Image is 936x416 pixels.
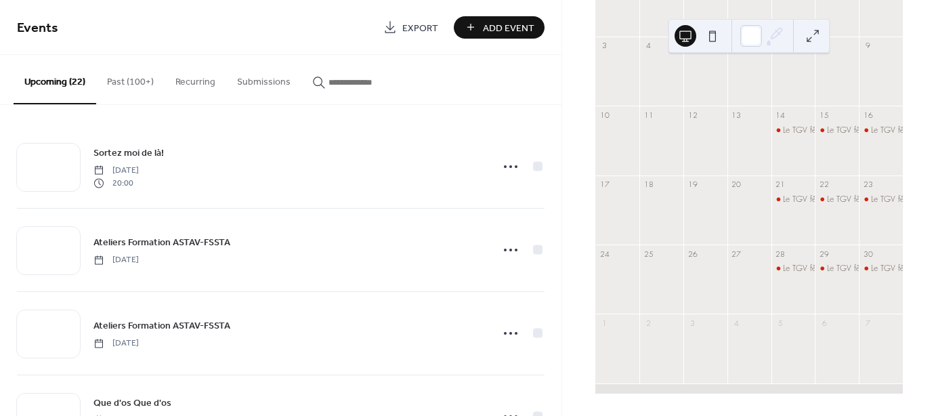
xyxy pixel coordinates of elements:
[863,41,873,51] div: 9
[775,249,786,259] div: 28
[819,249,829,259] div: 29
[731,318,742,328] div: 4
[599,180,610,190] div: 17
[599,41,610,51] div: 3
[731,110,742,120] div: 13
[93,396,171,411] span: Que d'os Que d'os
[454,16,545,39] button: Add Event
[93,395,171,411] a: Que d'os Que d'os
[643,180,654,190] div: 18
[643,318,654,328] div: 2
[815,125,859,136] div: Le TGV fête 40 ans et double la mise en scène
[93,318,230,333] a: Ateliers Formation ASTAV-FSSTA
[599,318,610,328] div: 1
[93,236,230,250] span: Ateliers Formation ASTAV-FSSTA
[863,110,873,120] div: 16
[165,55,226,103] button: Recurring
[859,125,903,136] div: Le TGV fête 40 ans et double la mise en scène
[863,249,873,259] div: 30
[96,55,165,103] button: Past (100+)
[859,263,903,274] div: Le TGV fête 40 ans et double la mise en scène
[93,234,230,250] a: Ateliers Formation ASTAV-FSSTA
[771,194,815,205] div: Le TGV fête 40 ans et double la mise en scène
[687,180,698,190] div: 19
[859,194,903,205] div: Le TGV fête 40 ans et double la mise en scène
[863,180,873,190] div: 23
[771,263,815,274] div: Le TGV fête 40 ans et double la mise en scène
[731,249,742,259] div: 27
[643,249,654,259] div: 25
[599,110,610,120] div: 10
[483,21,534,35] span: Add Event
[93,337,139,350] span: [DATE]
[771,125,815,136] div: Le TGV fête 40 ans et double la mise en scène
[599,249,610,259] div: 24
[373,16,448,39] a: Export
[687,110,698,120] div: 12
[93,254,139,266] span: [DATE]
[93,146,164,161] span: Sortez moi de là!
[863,318,873,328] div: 7
[93,319,230,333] span: Ateliers Formation ASTAV-FSSTA
[402,21,438,35] span: Export
[775,318,786,328] div: 5
[687,249,698,259] div: 26
[643,110,654,120] div: 11
[775,110,786,120] div: 14
[93,145,164,161] a: Sortez moi de là!
[93,165,139,177] span: [DATE]
[815,263,859,274] div: Le TGV fête 40 ans et double la mise en scène
[775,180,786,190] div: 21
[731,180,742,190] div: 20
[687,318,698,328] div: 3
[819,180,829,190] div: 22
[226,55,301,103] button: Submissions
[14,55,96,104] button: Upcoming (22)
[815,194,859,205] div: Le TGV fête 40 ans et double la mise en scène
[643,41,654,51] div: 4
[17,15,58,41] span: Events
[93,177,139,189] span: 20:00
[819,318,829,328] div: 6
[819,110,829,120] div: 15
